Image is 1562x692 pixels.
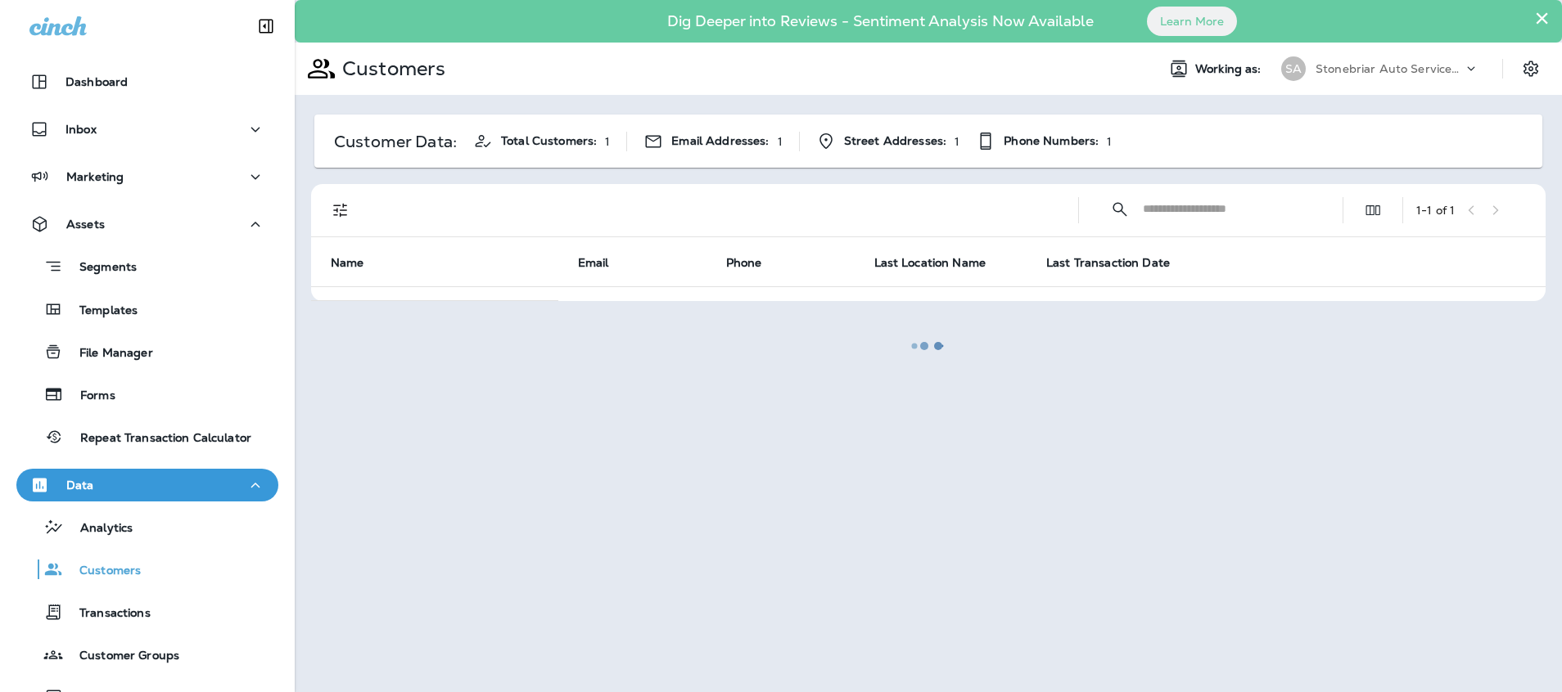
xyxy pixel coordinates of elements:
[66,218,105,231] p: Assets
[16,113,278,146] button: Inbox
[63,649,179,664] p: Customer Groups
[16,420,278,454] button: Repeat Transaction Calculator
[64,521,133,537] p: Analytics
[16,208,278,240] button: Assets
[64,389,115,404] p: Forms
[16,552,278,586] button: Customers
[16,249,278,284] button: Segments
[16,510,278,544] button: Analytics
[16,595,278,629] button: Transactions
[66,170,124,183] p: Marketing
[63,606,151,622] p: Transactions
[16,292,278,326] button: Templates
[16,65,278,98] button: Dashboard
[16,637,278,672] button: Customer Groups
[16,335,278,369] button: File Manager
[16,469,278,501] button: Data
[64,431,251,447] p: Repeat Transaction Calculator
[65,75,128,88] p: Dashboard
[16,160,278,193] button: Marketing
[63,303,138,319] p: Templates
[16,377,278,411] button: Forms
[66,479,94,492] p: Data
[63,260,137,276] p: Segments
[243,10,289,43] button: Collapse Sidebar
[63,346,153,362] p: File Manager
[63,564,141,579] p: Customers
[65,123,97,136] p: Inbox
